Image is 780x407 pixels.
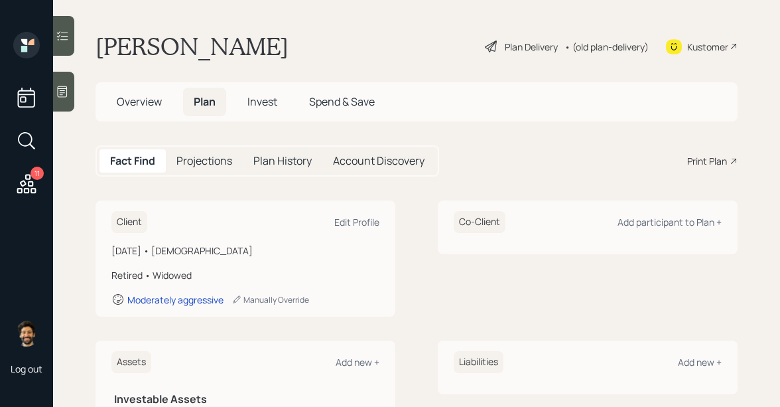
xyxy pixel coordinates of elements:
h6: Liabilities [454,351,503,373]
div: • (old plan-delivery) [564,40,649,54]
div: [DATE] • [DEMOGRAPHIC_DATA] [111,244,379,258]
h1: [PERSON_NAME] [96,32,289,61]
h5: Fact Find [110,155,155,167]
div: Moderately aggressive [127,293,224,306]
span: Invest [247,94,277,109]
div: Add new + [336,356,379,368]
img: eric-schwartz-headshot.png [13,320,40,347]
span: Plan [194,94,216,109]
div: Retired • Widowed [111,268,379,282]
div: 11 [31,167,44,180]
h6: Client [111,211,147,233]
div: Plan Delivery [505,40,558,54]
span: Spend & Save [309,94,375,109]
span: Overview [117,94,162,109]
h5: Investable Assets [114,393,377,406]
h5: Account Discovery [333,155,424,167]
h6: Co-Client [454,211,505,233]
h6: Assets [111,351,151,373]
h5: Plan History [253,155,312,167]
div: Print Plan [687,154,727,168]
div: Manually Override [231,294,309,305]
div: Edit Profile [334,216,379,228]
div: Add participant to Plan + [617,216,722,228]
h5: Projections [176,155,232,167]
div: Add new + [678,356,722,368]
div: Kustomer [687,40,728,54]
div: Log out [11,363,42,375]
